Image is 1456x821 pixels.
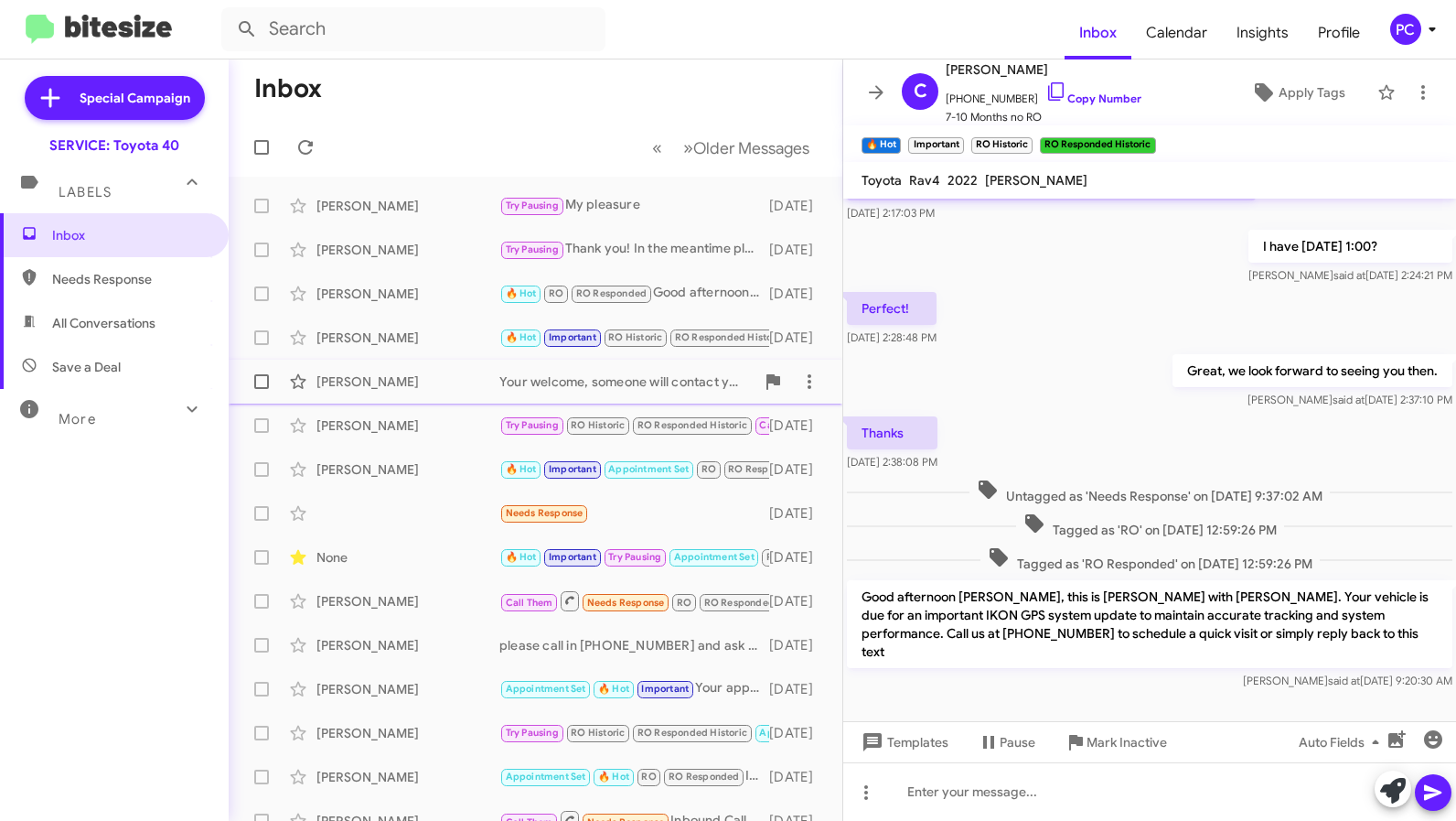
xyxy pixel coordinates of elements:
[316,329,499,347] div: [PERSON_NAME]
[652,136,662,159] span: «
[1248,230,1452,263] p: I have [DATE] 1:00?
[506,551,537,563] span: 🔥 Hot
[641,771,656,783] span: RO
[963,726,1050,759] button: Pause
[571,727,625,739] span: RO Historic
[769,329,828,347] div: [DATE]
[506,727,559,739] span: Try Pausing
[316,636,499,654] div: [PERSON_NAME]
[675,331,785,343] span: RO Responded Historic
[1000,726,1035,759] span: Pause
[506,200,559,211] span: Try Pausing
[1243,674,1452,687] span: [PERSON_NAME] [DATE] 9:20:30 AM
[316,768,499,786] div: [PERSON_NAME]
[52,226,208,244] span: Inbox
[499,373,755,391] div: Your welcome, someone will contact you shortly.
[728,463,798,475] span: RO Responded
[316,285,499,303] div: [PERSON_NAME]
[862,137,901,154] small: 🔥 Hot
[847,330,937,344] span: [DATE] 2:28:48 PM
[506,507,583,519] span: Needs Response
[499,636,769,654] div: please call in [PHONE_NUMBER] and ask to speak with [PERSON_NAME] in finance
[674,551,755,563] span: Appointment Set
[25,76,205,120] a: Special Campaign
[969,479,1330,505] span: Untagged as 'Needs Response' on [DATE] 9:37:02 AM
[641,683,689,695] span: Important
[52,314,155,332] span: All Conversations
[316,416,499,435] div: [PERSON_NAME]
[980,546,1320,573] span: Tagged as 'RO Responded' on [DATE] 12:59:26 PM
[608,463,689,475] span: Appointment Set
[499,459,769,480] div: Great, we look forward to seeing you [DATE] 1:40.
[598,683,629,695] span: 🔥 Hot
[52,358,121,376] span: Save a Deal
[1248,268,1452,282] span: [PERSON_NAME] [DATE] 2:24:21 PM
[499,722,769,743] div: No problem, but I can offer you our Fall Special for the 2017 Camry, since we haven't seen it for...
[316,680,499,698] div: [PERSON_NAME]
[49,136,179,155] div: SERVICE: Toyota 40
[769,592,828,610] div: [DATE]
[1222,6,1303,59] a: Insights
[1333,268,1365,282] span: said at
[769,285,828,303] div: [DATE]
[769,460,828,479] div: [DATE]
[847,206,935,220] span: [DATE] 2:17:03 PM
[769,724,828,742] div: [DATE]
[506,419,559,431] span: Try Pausing
[52,270,208,288] span: Needs Response
[549,287,563,299] span: RO
[549,463,596,475] span: Important
[549,331,596,343] span: Important
[316,241,499,259] div: [PERSON_NAME]
[59,411,96,427] span: More
[59,184,112,200] span: Labels
[908,137,963,154] small: Important
[862,172,902,189] span: Toyota
[1247,393,1452,406] span: [PERSON_NAME] [DATE] 2:37:10 PM
[909,172,940,189] span: Rav4
[549,551,596,563] span: Important
[1087,726,1167,759] span: Mark Inactive
[914,77,927,106] span: C
[769,548,828,567] div: [DATE]
[769,416,828,435] div: [DATE]
[946,59,1141,81] span: [PERSON_NAME]
[759,419,807,431] span: Call Them
[506,463,537,475] span: 🔥 Hot
[1226,76,1368,109] button: Apply Tags
[843,726,963,759] button: Templates
[971,137,1033,154] small: RO Historic
[847,416,937,449] p: Thanks
[499,327,769,348] div: Good afternoon [PERSON_NAME], this is [PERSON_NAME] with [PERSON_NAME]. Your vehicle is due for a...
[858,726,948,759] span: Templates
[499,283,769,304] div: Good afternoon [PERSON_NAME], this is [PERSON_NAME] with Ourisman Toyota. Your vehicle is due for...
[1050,726,1182,759] button: Mark Inactive
[677,597,691,609] span: RO
[642,129,820,167] nav: Page navigation example
[1303,6,1375,59] a: Profile
[769,504,828,523] div: [DATE]
[499,589,769,612] div: Inbound Call
[499,415,769,436] div: No problem, I will contact you then.
[1284,726,1401,759] button: Auto Fields
[1016,513,1284,539] span: Tagged as 'RO' on [DATE] 12:59:26 PM
[316,197,499,215] div: [PERSON_NAME]
[847,455,937,469] span: [DATE] 2:38:08 PM
[506,243,559,255] span: Try Pausing
[608,331,662,343] span: RO Historic
[1333,393,1365,406] span: said at
[672,129,820,167] button: Next
[576,287,647,299] span: RO Responded
[221,7,605,51] input: Search
[499,239,769,260] div: Thank you! In the meantime please disregard the system generated messages
[701,463,716,475] span: RO
[769,768,828,786] div: [DATE]
[1045,92,1141,105] a: Copy Number
[1065,6,1131,59] a: Inbox
[506,287,537,299] span: 🔥 Hot
[683,136,693,159] span: »
[847,580,1452,668] p: Good afternoon [PERSON_NAME], this is [PERSON_NAME] with [PERSON_NAME]. Your vehicle is due for a...
[499,678,769,699] div: Your appointment is set for [DATE] 1:00.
